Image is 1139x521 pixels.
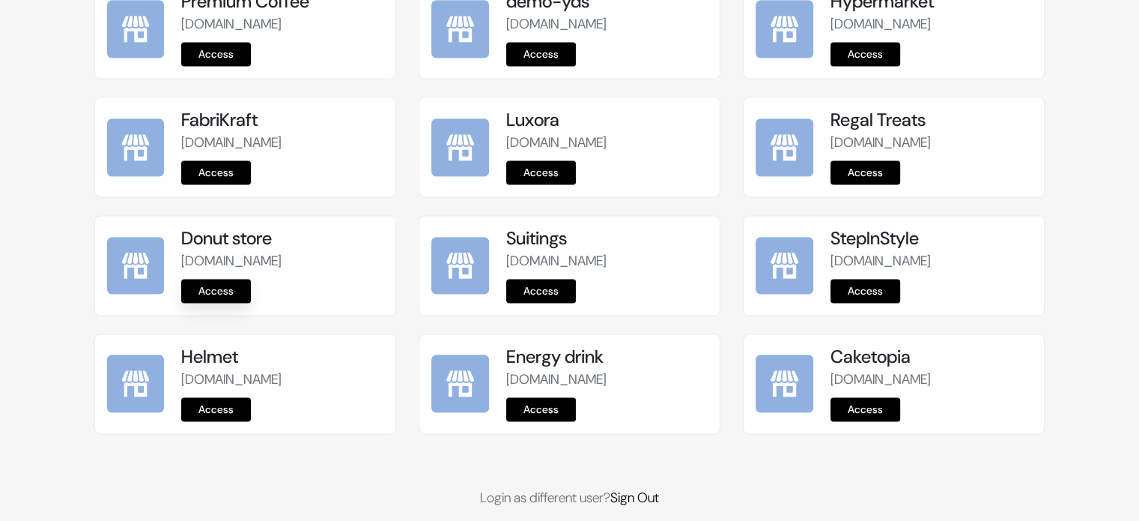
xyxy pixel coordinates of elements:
[506,397,576,421] a: Access
[181,346,383,368] h5: Helmet
[830,228,1032,250] h5: StepInStyle
[506,251,708,271] p: [DOMAIN_NAME]
[506,109,708,131] h5: Luxora
[506,42,576,66] a: Access
[830,160,900,184] a: Access
[830,279,900,303] a: Access
[181,397,251,421] a: Access
[506,279,576,303] a: Access
[181,14,383,34] p: [DOMAIN_NAME]
[506,160,576,184] a: Access
[830,251,1032,271] p: [DOMAIN_NAME]
[830,346,1032,368] h5: Caketopia
[181,133,383,153] p: [DOMAIN_NAME]
[431,118,489,176] img: Luxora
[756,237,813,295] img: StepInStyle
[830,133,1032,153] p: [DOMAIN_NAME]
[506,228,708,250] h5: Suitings
[107,355,165,412] img: Helmet
[506,370,708,390] p: [DOMAIN_NAME]
[431,355,489,412] img: Energy drink
[756,118,813,176] img: Regal Treats
[506,346,708,368] h5: Energy drink
[830,397,900,421] a: Access
[830,370,1032,390] p: [DOMAIN_NAME]
[610,489,659,507] a: Sign Out
[107,118,165,176] img: FabriKraft
[431,237,489,295] img: Suitings
[107,237,165,295] img: Donut store
[830,14,1032,34] p: [DOMAIN_NAME]
[506,14,708,34] p: [DOMAIN_NAME]
[181,251,383,271] p: [DOMAIN_NAME]
[181,279,251,303] a: Access
[181,42,251,66] a: Access
[181,109,383,131] h5: FabriKraft
[830,42,900,66] a: Access
[506,133,708,153] p: [DOMAIN_NAME]
[181,228,383,250] h5: Donut store
[830,109,1032,131] h5: Regal Treats
[181,160,251,184] a: Access
[756,355,813,412] img: Caketopia
[181,370,383,390] p: [DOMAIN_NAME]
[94,488,1045,508] p: Login as different user?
